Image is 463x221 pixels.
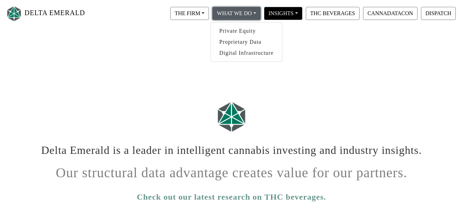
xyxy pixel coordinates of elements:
[170,7,209,20] button: THE FIRM
[361,10,419,16] a: CANNADATACON
[6,3,85,24] a: DELTA EMERALD
[214,98,249,135] img: Logo
[363,7,417,20] button: CANNADATACON
[40,138,423,157] h1: Delta Emerald is a leader in intelligent cannabis investing and industry insights.
[419,10,457,16] a: DISPATCH
[6,4,23,23] img: Logo
[211,48,282,59] a: Digital Infrastructure
[212,7,261,20] button: WHAT WE DO
[40,159,423,181] h1: Our structural data advantage creates value for our partners.
[211,25,282,36] a: Private Equity
[211,36,282,48] a: Proprietary Data
[264,7,302,20] button: INSIGHTS
[304,10,361,16] a: THC BEVERAGES
[137,191,326,203] a: Check out our latest research on THC beverages.
[306,7,360,20] button: THC BEVERAGES
[211,22,282,62] div: THE FIRM
[421,7,456,20] button: DISPATCH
